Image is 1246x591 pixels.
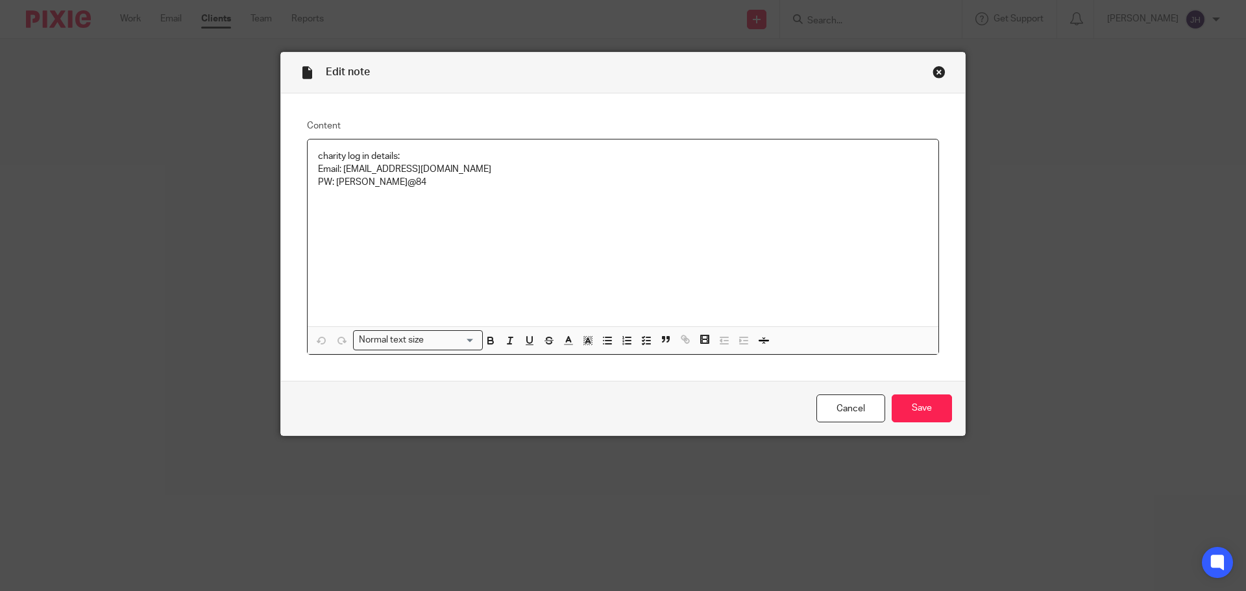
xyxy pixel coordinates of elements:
[318,176,928,189] p: PW: [PERSON_NAME]@84
[816,394,885,422] a: Cancel
[933,66,946,78] div: Close this dialog window
[307,119,939,132] label: Content
[326,67,370,77] span: Edit note
[356,333,427,347] span: Normal text size
[353,330,483,350] div: Search for option
[318,163,928,176] p: Email: [EMAIL_ADDRESS][DOMAIN_NAME]
[318,150,928,163] p: charity log in details:
[892,394,952,422] input: Save
[428,333,475,347] input: Search for option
